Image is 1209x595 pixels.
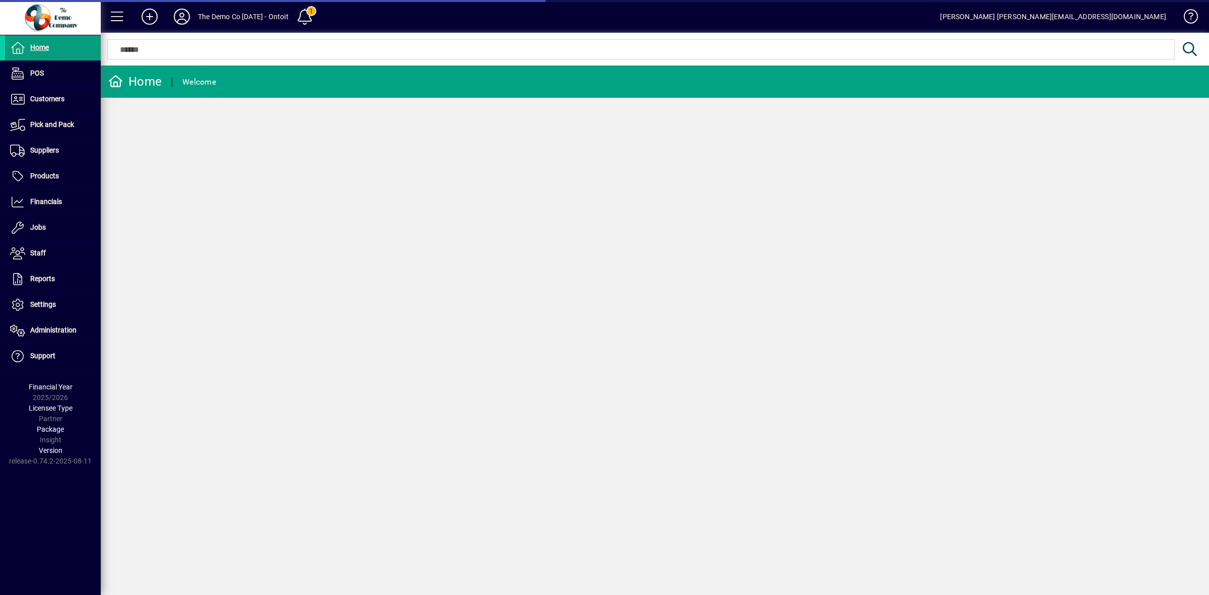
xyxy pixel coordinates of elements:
[5,292,101,317] a: Settings
[37,425,64,433] span: Package
[5,241,101,266] a: Staff
[30,275,55,283] span: Reports
[198,9,289,25] div: The Demo Co [DATE] - Ontoit
[5,189,101,215] a: Financials
[108,74,162,90] div: Home
[30,69,44,77] span: POS
[30,249,46,257] span: Staff
[39,446,62,454] span: Version
[182,74,216,90] div: Welcome
[30,95,64,103] span: Customers
[29,404,73,412] span: Licensee Type
[5,164,101,189] a: Products
[5,138,101,163] a: Suppliers
[30,43,49,51] span: Home
[29,383,73,391] span: Financial Year
[5,344,101,369] a: Support
[30,120,74,128] span: Pick and Pack
[940,9,1166,25] div: [PERSON_NAME] [PERSON_NAME][EMAIL_ADDRESS][DOMAIN_NAME]
[133,8,166,26] button: Add
[5,112,101,138] a: Pick and Pack
[30,223,46,231] span: Jobs
[30,197,62,206] span: Financials
[30,146,59,154] span: Suppliers
[5,215,101,240] a: Jobs
[5,318,101,343] a: Administration
[5,267,101,292] a: Reports
[30,300,56,308] span: Settings
[1176,2,1196,35] a: Knowledge Base
[30,352,55,360] span: Support
[166,8,198,26] button: Profile
[30,172,59,180] span: Products
[5,87,101,112] a: Customers
[5,61,101,86] a: POS
[30,326,77,334] span: Administration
